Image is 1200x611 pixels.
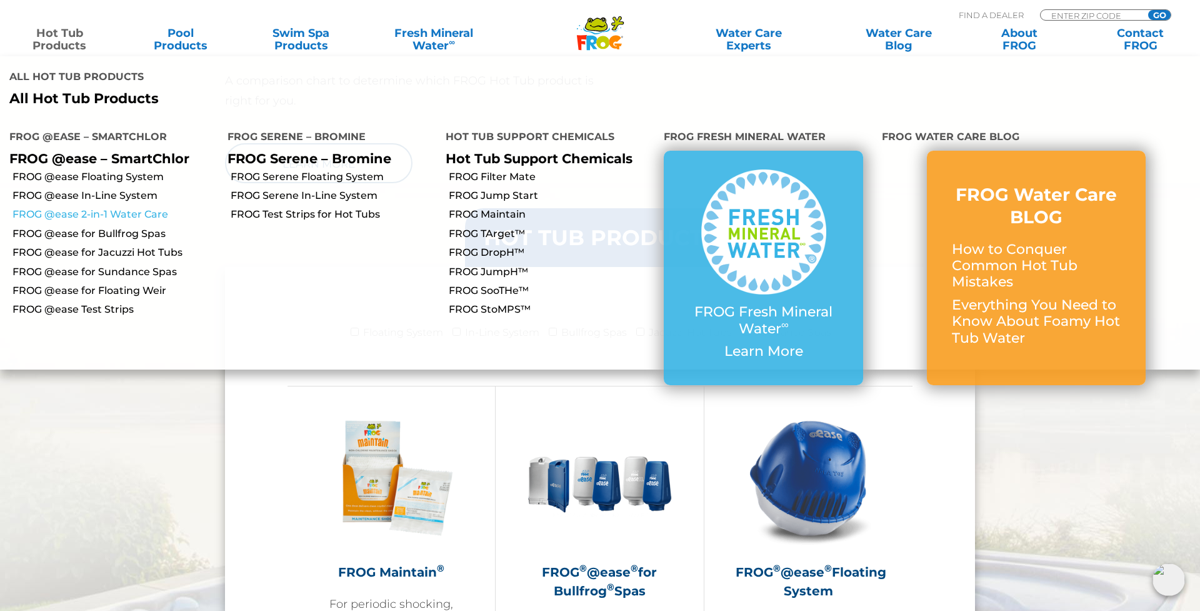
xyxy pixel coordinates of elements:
[449,265,654,279] a: FROG JumpH™
[1094,27,1187,52] a: ContactFROG
[446,151,632,166] a: Hot Tub Support Chemicals
[527,405,672,550] img: bullfrog-product-hero-300x300.png
[1148,10,1171,20] input: GO
[689,343,838,360] p: Learn More
[9,151,209,166] p: FROG @ease – SmartChlor
[446,126,645,151] h4: Hot Tub Support Chemicals
[852,27,946,52] a: Water CareBlog
[12,170,218,184] a: FROG @ease Floating System
[664,126,863,151] h4: FROG Fresh Mineral Water
[12,189,218,203] a: FROG @ease In-Line System
[437,562,444,574] sup: ®
[449,37,455,47] sup: ∞
[449,227,654,241] a: FROG TArget™
[736,563,881,600] h2: FROG @ease Floating System
[9,126,209,151] h4: FROG @ease – SmartChlor
[231,170,436,184] a: FROG Serene Floating System
[227,126,427,151] h4: FROG Serene – Bromine
[449,303,654,316] a: FROG StoMPS™
[12,284,218,298] a: FROG @ease for Floating Weir
[375,27,492,52] a: Fresh MineralWater∞
[579,562,587,574] sup: ®
[12,27,106,52] a: Hot TubProducts
[959,9,1024,21] p: Find A Dealer
[319,563,464,582] h2: FROG Maintain
[1050,10,1134,21] input: Zip Code Form
[12,303,218,316] a: FROG @ease Test Strips
[952,183,1121,353] a: FROG Water Care BLOG How to Conquer Common Hot Tub Mistakes Everything You Need to Know About Foa...
[672,27,824,52] a: Water CareExperts
[12,227,218,241] a: FROG @ease for Bullfrog Spas
[952,297,1121,346] p: Everything You Need to Know About Foamy Hot Tub Water
[12,246,218,260] a: FROG @ease for Jacuzzi Hot Tubs
[689,304,838,337] p: FROG Fresh Mineral Water
[781,318,789,331] sup: ∞
[631,562,638,574] sup: ®
[736,405,881,550] img: hot-tub-product-atease-system-300x300.png
[449,170,654,184] a: FROG Filter Mate
[952,241,1121,291] p: How to Conquer Common Hot Tub Mistakes
[952,183,1121,229] h3: FROG Water Care BLOG
[882,126,1191,151] h4: FROG Water Care Blog
[449,189,654,203] a: FROG Jump Start
[12,265,218,279] a: FROG @ease for Sundance Spas
[449,284,654,298] a: FROG SooTHe™
[133,27,227,52] a: PoolProducts
[972,27,1066,52] a: AboutFROG
[1152,563,1185,596] img: openIcon
[231,208,436,221] a: FROG Test Strips for Hot Tubs
[773,562,781,574] sup: ®
[227,151,427,166] p: FROG Serene – Bromine
[449,246,654,260] a: FROG DropH™
[9,91,591,107] a: All Hot Tub Products
[254,27,348,52] a: Swim SpaProducts
[824,562,832,574] sup: ®
[607,581,614,593] sup: ®
[449,208,654,221] a: FROG Maintain
[527,563,672,600] h2: FROG @ease for Bullfrog Spas
[689,169,838,366] a: FROG Fresh Mineral Water∞ Learn More
[319,405,464,550] img: Frog_Maintain_Hero-2-v2-300x300.png
[231,189,436,203] a: FROG Serene In-Line System
[9,66,591,91] h4: All Hot Tub Products
[12,208,218,221] a: FROG @ease 2-in-1 Water Care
